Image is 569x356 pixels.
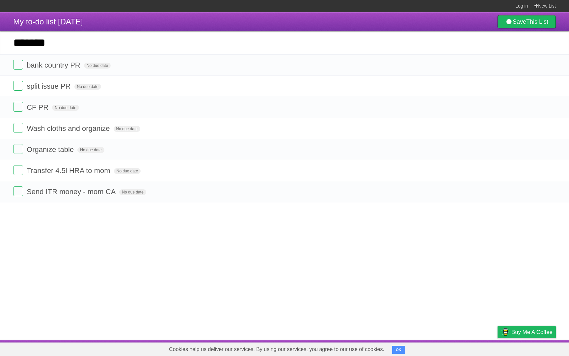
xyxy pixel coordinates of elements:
span: No due date [84,63,111,69]
label: Done [13,81,23,91]
span: Transfer 4.5l HRA to mom [27,166,112,175]
span: No due date [119,189,146,195]
span: Wash cloths and organize [27,124,111,133]
label: Done [13,123,23,133]
label: Done [13,165,23,175]
span: CF PR [27,103,50,111]
span: My to-do list [DATE] [13,17,83,26]
a: Developers [432,342,458,354]
span: Organize table [27,145,75,154]
a: SaveThis List [498,15,556,28]
img: Buy me a coffee [501,326,510,338]
span: Cookies help us deliver our services. By using our services, you agree to our use of cookies. [162,343,391,356]
a: Privacy [489,342,506,354]
button: OK [392,346,405,354]
a: Suggest a feature [514,342,556,354]
label: Done [13,144,23,154]
label: Done [13,60,23,70]
span: No due date [52,105,79,111]
label: Done [13,186,23,196]
span: No due date [74,84,101,90]
span: No due date [77,147,104,153]
span: Send ITR money - mom CA [27,188,117,196]
span: Buy me a coffee [511,326,553,338]
span: bank country PR [27,61,82,69]
span: No due date [114,126,140,132]
span: No due date [114,168,141,174]
span: split issue PR [27,82,72,90]
a: About [410,342,424,354]
b: This List [526,18,548,25]
a: Terms [467,342,481,354]
label: Done [13,102,23,112]
a: Buy me a coffee [498,326,556,338]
